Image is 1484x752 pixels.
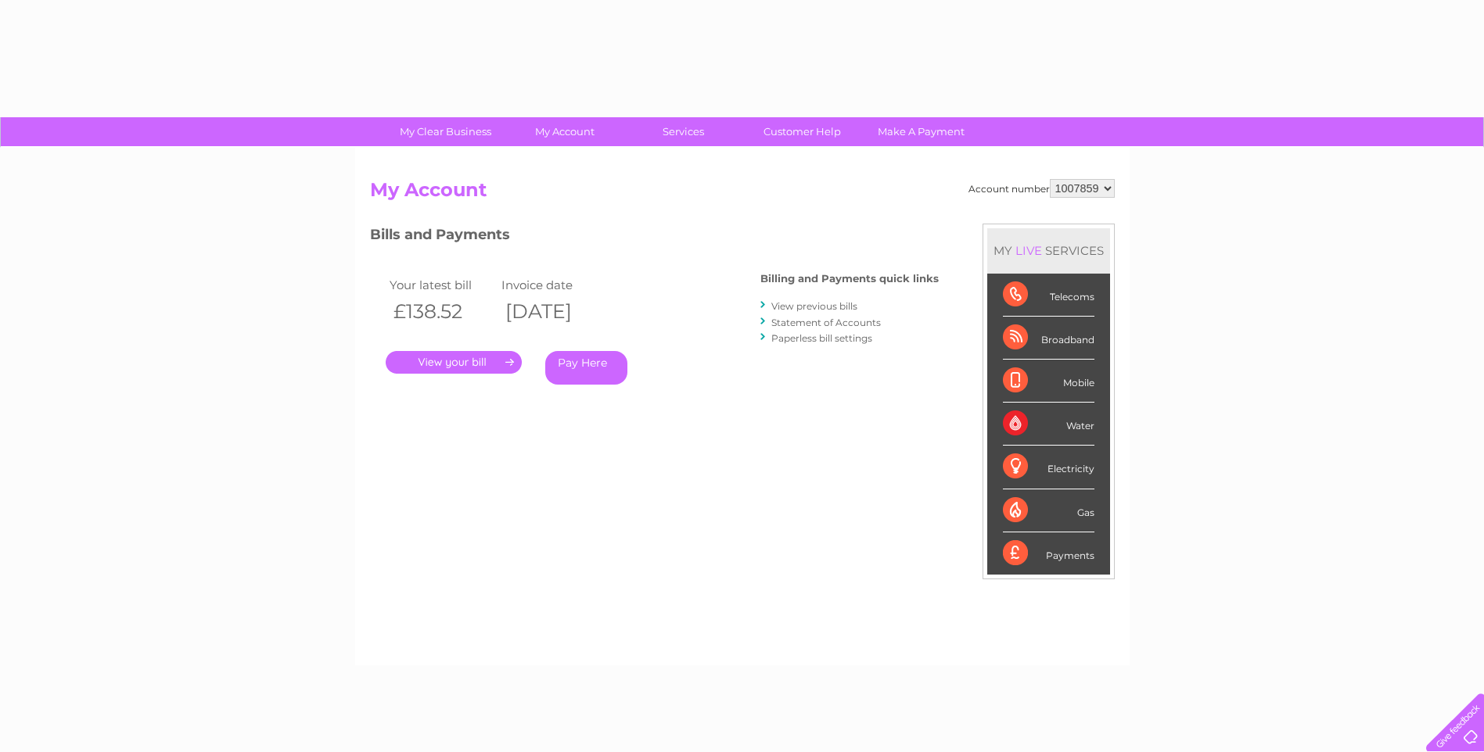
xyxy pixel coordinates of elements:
[1012,243,1045,258] div: LIVE
[386,351,522,374] a: .
[857,117,986,146] a: Make A Payment
[760,273,939,285] h4: Billing and Payments quick links
[619,117,748,146] a: Services
[386,274,498,295] td: Your latest bill
[1003,274,1094,317] div: Telecoms
[498,295,610,328] th: [DATE]
[1003,317,1094,360] div: Broadband
[370,179,1115,209] h2: My Account
[381,117,510,146] a: My Clear Business
[1003,403,1094,446] div: Water
[545,351,627,385] a: Pay Here
[771,300,857,312] a: View previous bills
[771,332,872,344] a: Paperless bill settings
[1003,532,1094,575] div: Payments
[738,117,867,146] a: Customer Help
[1003,446,1094,489] div: Electricity
[370,224,939,251] h3: Bills and Payments
[1003,360,1094,403] div: Mobile
[498,274,610,295] td: Invoice date
[771,317,881,328] a: Statement of Accounts
[500,117,629,146] a: My Account
[987,228,1110,273] div: MY SERVICES
[386,295,498,328] th: £138.52
[968,179,1115,198] div: Account number
[1003,489,1094,532] div: Gas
